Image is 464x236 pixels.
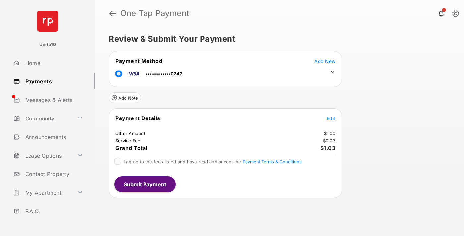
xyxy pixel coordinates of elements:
a: Messages & Alerts [11,92,95,108]
span: Payment Details [115,115,160,121]
a: Announcements [11,129,95,145]
span: $1.03 [320,145,336,151]
td: $1.00 [324,130,336,136]
span: ••••••••••••0247 [146,71,182,76]
p: Unita10 [39,41,56,48]
a: Payments [11,73,95,89]
a: My Apartment [11,185,75,201]
h5: Review & Submit Your Payment [109,35,445,43]
span: Payment Method [115,58,162,64]
a: Community [11,111,75,126]
a: Home [11,55,95,71]
td: Other Amount [115,130,145,136]
button: Submit Payment [114,176,176,192]
button: Edit [327,115,335,121]
span: I agree to the fees listed and have read and accept the [124,159,302,164]
img: svg+xml;base64,PHN2ZyB4bWxucz0iaHR0cDovL3d3dy53My5vcmcvMjAwMC9zdmciIHdpZHRoPSI2NCIgaGVpZ2h0PSI2NC... [37,11,58,32]
a: Lease Options [11,148,75,164]
span: Grand Total [115,145,147,151]
button: Add New [314,58,335,64]
td: $0.03 [323,138,336,144]
button: I agree to the fees listed and have read and accept the [243,159,302,164]
a: Contact Property [11,166,95,182]
td: Service Fee [115,138,141,144]
span: Edit [327,116,335,121]
a: F.A.Q. [11,203,95,219]
strong: One Tap Payment [120,9,189,17]
button: Add Note [109,92,141,103]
